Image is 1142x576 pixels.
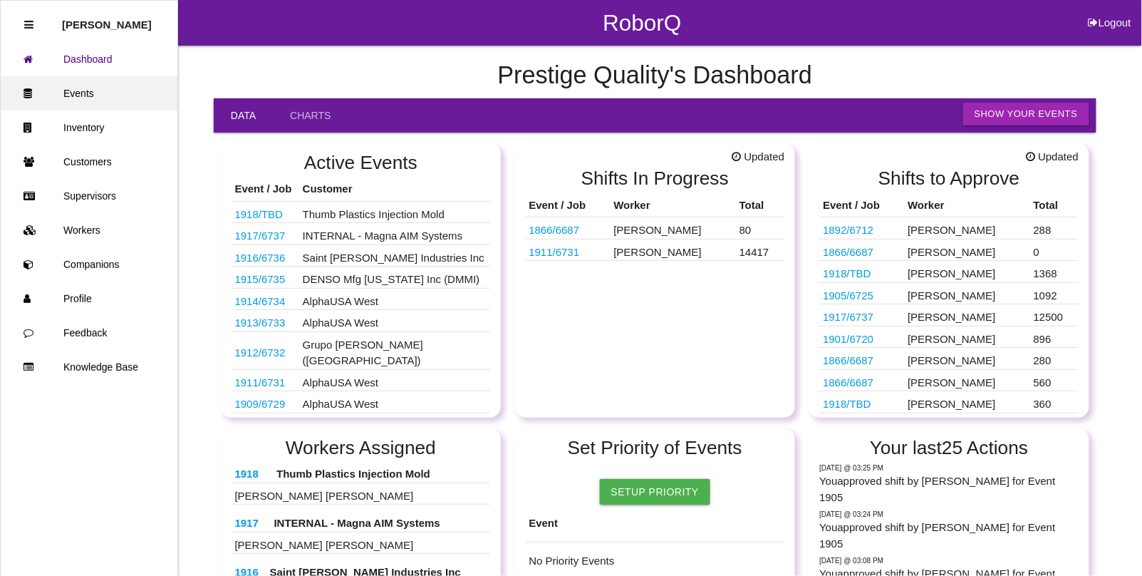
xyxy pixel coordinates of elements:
a: 1917/6737 [235,230,286,242]
a: 1911/6731 [235,376,286,389]
a: Customers [1,145,177,179]
td: [PERSON_NAME] [611,239,736,261]
a: 1917/6737 [823,311,873,323]
td: AlphaUSA West [299,310,491,332]
td: [PERSON_NAME] [905,239,1030,261]
a: 1916/6736 [235,252,286,264]
span: Updated [732,149,784,165]
td: [PERSON_NAME] [905,304,1030,326]
td: [PERSON_NAME] [905,413,1030,435]
a: 1918/TBD [823,267,871,279]
a: 1866/6687 [823,354,873,366]
h2: Set Priority of Events [526,438,785,458]
th: Event [526,505,785,542]
td: 68546289AB (@ Magna AIM) [526,217,611,240]
a: 1892/6712 [823,224,873,236]
a: Data [214,98,273,133]
td: 1368 [1030,261,1079,283]
a: Companions [1,247,177,282]
tr: 68546289AB (@ Magna AIM) [526,217,785,240]
h2: Your last 25 Actions [819,438,1079,458]
td: S2700-00 [232,288,299,310]
a: Supervisors [1,179,177,213]
a: 1918/TBD [823,398,871,410]
td: [PERSON_NAME] [611,217,736,240]
th: Customer [299,178,491,201]
td: AlphaUSA West [299,391,491,413]
td: 1092 [1030,282,1079,304]
tr: CK41-V101W20 [819,261,1079,283]
td: F17630B [232,369,299,391]
a: 1866/6687 [823,246,873,258]
td: LJ6B S279D81 AA (45063) [232,413,299,435]
h2: Shifts to Approve [819,168,1079,189]
a: Profile [1,282,177,316]
td: 288 [1030,217,1079,240]
a: 1914/6734 [235,295,286,307]
td: [PERSON_NAME] [PERSON_NAME] [232,483,491,505]
td: AlphaUSA West [299,288,491,310]
a: Inventory [1,110,177,145]
td: [PERSON_NAME] [905,348,1030,370]
th: Event / Job [819,194,904,217]
tr: CK41-V101W20 [819,391,1079,413]
td: 9500 [1030,413,1079,435]
tr: PJ6B S045A76 AG3JA6 [819,326,1079,348]
a: 1917 [235,517,259,529]
td: [PERSON_NAME] [905,282,1030,304]
td: S1638 [232,310,299,332]
td: [PERSON_NAME] [905,217,1030,240]
button: Show Your Events [963,103,1089,125]
th: Worker [611,194,736,217]
td: L&L Products [299,413,491,435]
a: Setup Priority [600,479,710,505]
td: AlphaUSA West [299,369,491,391]
p: Rosie Blandino [62,8,152,31]
tr: 68546289AB (@ Magna AIM) [819,239,1079,261]
span: Updated [1026,149,1079,165]
td: Thumb Plastics Injection Mold [299,201,491,223]
td: F17630B [526,239,611,261]
a: Dashboard [1,42,177,76]
th: Event / Job [232,178,299,201]
p: You approved shift by [PERSON_NAME] for Event 1905 [819,473,1079,505]
td: 280 [1030,348,1079,370]
a: 1918/TBD [235,208,284,220]
td: [PERSON_NAME] [PERSON_NAME] [232,532,491,554]
a: Charts [273,98,348,133]
tr: F17630B [526,239,785,261]
td: 360 [1030,391,1079,413]
a: 1905/6725 [823,289,873,302]
th: Total [1030,194,1079,217]
td: 12500 [1030,304,1079,326]
td: INTERNAL - Magna AIM Systems [299,223,491,245]
td: 2002007; 2002021 [232,223,299,245]
a: 1912/6732 [235,346,286,359]
td: 14417 [736,239,784,261]
td: CK41-V101W20 [232,201,299,223]
a: Knowledge Base [1,350,177,384]
h2: Workers Assigned [232,438,491,458]
td: Saint [PERSON_NAME] Industries Inc [299,245,491,267]
a: 1913/6733 [235,317,286,329]
a: 1918 [235,468,259,480]
p: Tuesday @ 03:25 PM [819,463,1079,473]
a: 1866/6687 [823,376,873,389]
tr: 68546289AB (@ Magna AIM) [819,369,1079,391]
td: 80 [736,217,784,240]
div: Close [24,8,33,42]
td: 68403783AB [232,245,299,267]
td: Grupo [PERSON_NAME] ([GEOGRAPHIC_DATA]) [299,331,491,369]
th: Thumb Plastics Injection Mold [273,463,490,483]
tr: 2002007; 2002021 [819,413,1079,435]
td: 896 [1030,326,1079,348]
th: Event / Job [526,194,611,217]
td: 560 [1030,369,1079,391]
td: Counsels [232,331,299,369]
th: CK41-V101W20 [232,463,274,483]
h2: Active Events [232,153,491,173]
td: [PERSON_NAME] [905,391,1030,413]
td: [PERSON_NAME] [905,369,1030,391]
th: 2002007; 2002021 [232,512,271,532]
td: DENSO Mfg [US_STATE] Inc (DMMI) [299,267,491,289]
